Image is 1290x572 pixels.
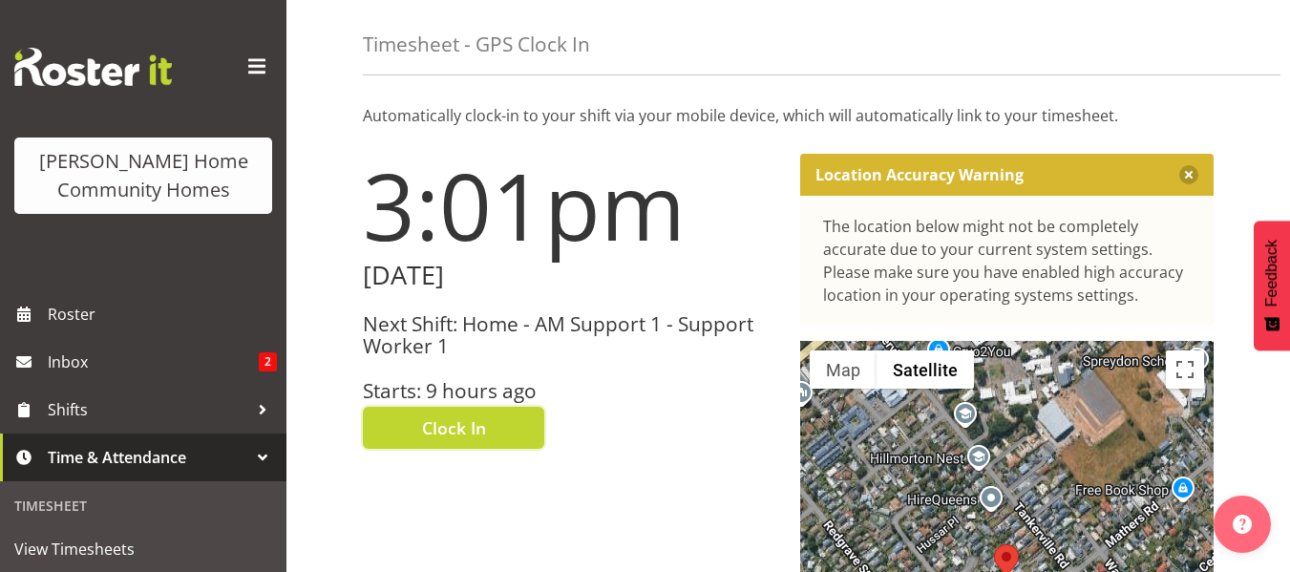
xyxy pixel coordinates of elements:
img: help-xxl-2.png [1233,515,1252,534]
h3: Starts: 9 hours ago [363,380,777,402]
div: [PERSON_NAME] Home Community Homes [33,147,253,204]
span: 2 [259,352,277,371]
span: Time & Attendance [48,443,248,472]
span: Clock In [422,415,486,440]
p: Automatically clock-in to your shift via your mobile device, which will automatically link to you... [363,104,1214,127]
h2: [DATE] [363,261,777,290]
h1: 3:01pm [363,154,777,257]
span: Shifts [48,395,248,424]
h3: Next Shift: Home - AM Support 1 - Support Worker 1 [363,313,777,358]
img: Rosterit website logo [14,48,172,86]
span: Feedback [1263,240,1280,307]
button: Show street map [810,350,877,389]
button: Toggle fullscreen view [1166,350,1204,389]
button: Show satellite imagery [877,350,974,389]
div: Timesheet [5,486,282,525]
h4: Timesheet - GPS Clock In [363,33,590,55]
button: Feedback - Show survey [1254,221,1290,350]
span: View Timesheets [14,535,272,563]
div: The location below might not be completely accurate due to your current system settings. Please m... [823,215,1192,307]
span: Inbox [48,348,259,376]
p: Location Accuracy Warning [815,165,1024,184]
button: Close message [1179,165,1198,184]
span: Roster [48,300,277,328]
button: Clock In [363,407,544,449]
